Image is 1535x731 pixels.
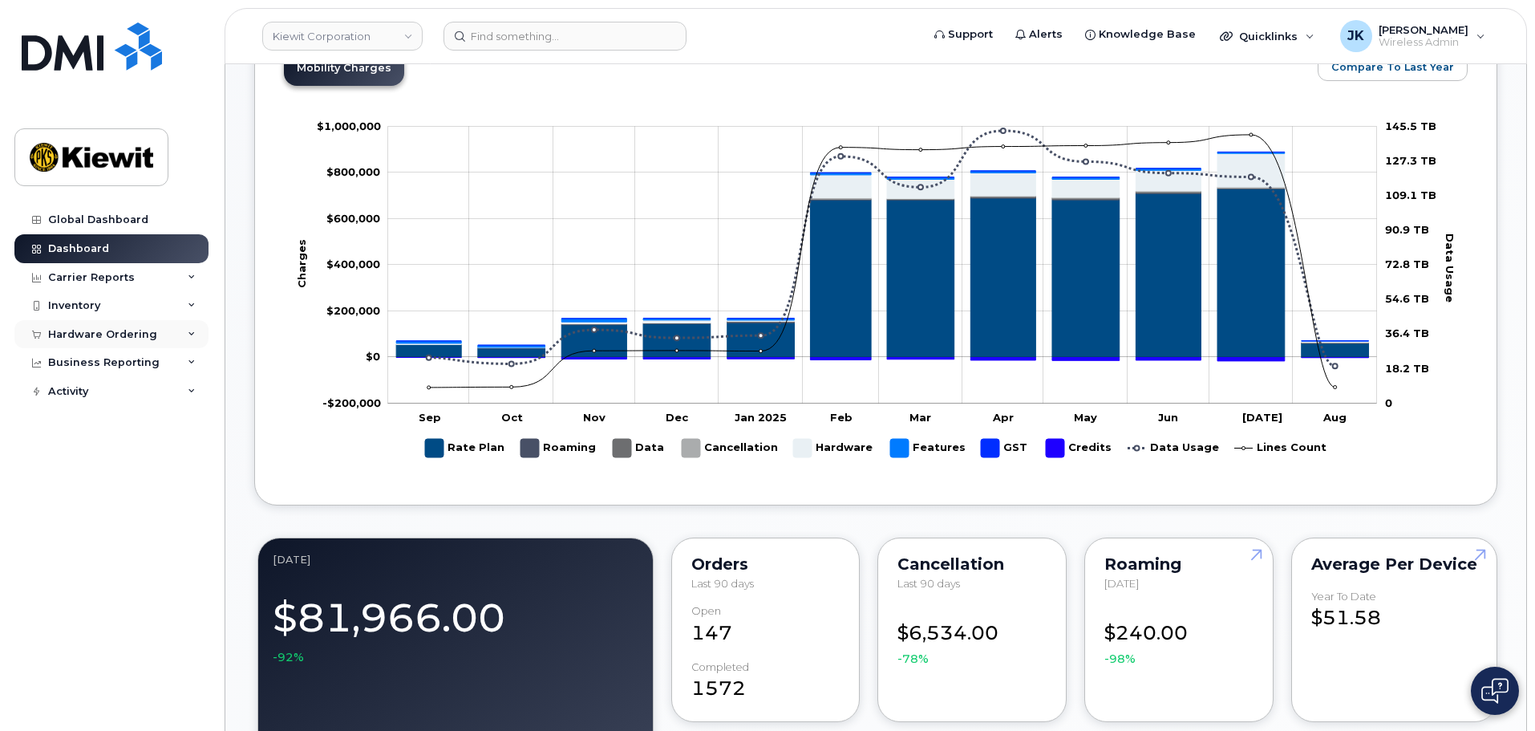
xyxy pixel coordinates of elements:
span: Compare To Last Year [1331,59,1454,75]
a: Mobility Charges [284,51,404,86]
div: $6,534.00 [897,605,1047,667]
g: Hardware [793,433,874,464]
tspan: $400,000 [326,258,380,270]
span: Support [948,26,993,43]
div: 1572 [691,661,840,703]
span: Quicklinks [1239,30,1298,43]
tspan: 0 [1385,396,1392,409]
g: $0 [326,304,380,317]
div: $51.58 [1311,591,1477,632]
g: Legend [425,433,1326,464]
tspan: Dec [666,411,689,424]
img: Open chat [1481,678,1509,704]
div: Cancellation [897,558,1047,571]
tspan: Oct [501,411,523,424]
tspan: $600,000 [326,212,380,225]
a: Kiewit Corporation [262,22,423,51]
div: Year to Date [1311,591,1376,603]
tspan: 127.3 TB [1385,154,1436,167]
tspan: Sep [419,411,441,424]
tspan: $0 [366,350,380,363]
tspan: Nov [583,411,605,424]
span: [DATE] [1104,577,1139,590]
div: $240.00 [1104,605,1254,667]
div: August 2025 [273,553,638,566]
span: Alerts [1029,26,1063,43]
tspan: -$200,000 [322,396,381,409]
g: Rate Plan [425,433,504,464]
tspan: $1,000,000 [317,120,381,132]
tspan: Mar [909,411,931,424]
span: Last 90 days [897,577,960,590]
g: Lines Count [1234,433,1326,464]
tspan: 36.4 TB [1385,327,1429,339]
span: Knowledge Base [1099,26,1196,43]
span: [PERSON_NAME] [1379,23,1468,36]
div: $81,966.00 [273,586,638,666]
span: -78% [897,651,929,667]
div: Roaming [1104,558,1254,571]
tspan: 145.5 TB [1385,120,1436,132]
g: GST [981,433,1030,464]
input: Find something... [443,22,686,51]
tspan: May [1074,411,1097,424]
div: completed [691,661,749,673]
g: Cancellation [682,433,778,464]
g: $0 [326,258,380,270]
div: Orders [691,558,840,571]
tspan: Feb [830,411,853,424]
g: Chart [295,120,1457,464]
g: $0 [326,212,380,225]
a: Knowledge Base [1074,18,1207,51]
span: Last 90 days [691,577,754,590]
span: -92% [273,649,304,665]
span: Wireless Admin [1379,36,1468,49]
tspan: Apr [992,411,1014,424]
span: -98% [1104,651,1136,667]
tspan: Charges [295,239,308,288]
tspan: [DATE] [1242,411,1282,424]
button: Compare To Last Year [1318,52,1468,81]
tspan: 18.2 TB [1385,361,1429,374]
g: $0 [317,120,381,132]
tspan: 109.1 TB [1385,189,1436,201]
tspan: 54.6 TB [1385,292,1429,305]
tspan: 90.9 TB [1385,223,1429,236]
div: Open [691,605,721,617]
div: Jamie Krussel [1329,20,1497,52]
g: Credits [396,357,1368,360]
g: Features [890,433,966,464]
g: Credits [1046,433,1112,464]
tspan: Jan 2025 [735,411,787,424]
tspan: $200,000 [326,304,380,317]
div: 147 [691,605,840,647]
a: Alerts [1004,18,1074,51]
tspan: Aug [1322,411,1347,424]
div: Average per Device [1311,558,1477,571]
tspan: Jun [1158,411,1178,424]
g: Roaming [520,433,597,464]
g: Data Usage [1128,433,1219,464]
tspan: Data Usage [1444,233,1456,302]
g: $0 [322,396,381,409]
div: Quicklinks [1209,20,1326,52]
span: JK [1347,26,1364,46]
g: Data [613,433,666,464]
g: $0 [326,165,380,178]
a: Support [923,18,1004,51]
tspan: $800,000 [326,165,380,178]
tspan: 72.8 TB [1385,258,1429,270]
